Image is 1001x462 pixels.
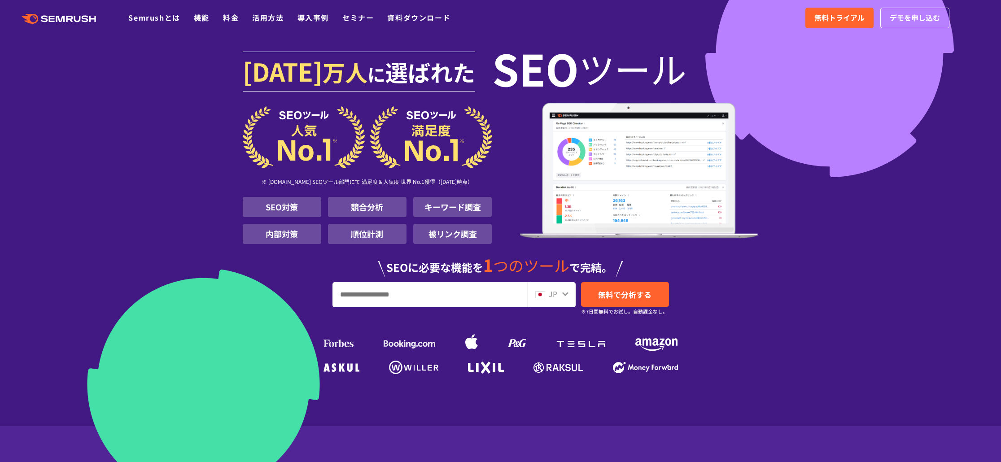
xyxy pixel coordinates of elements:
span: 無料トライアル [814,12,865,24]
li: 被リンク調査 [413,224,492,244]
li: 内部対策 [243,224,321,244]
span: に [367,61,385,87]
a: セミナー [342,12,374,23]
span: ツール [579,50,686,86]
a: Semrushとは [128,12,180,23]
li: キーワード調査 [413,197,492,217]
span: JP [549,288,557,299]
input: URL、キーワードを入力してください [333,283,527,307]
small: ※7日間無料でお試し。自動課金なし。 [581,307,668,316]
span: 万人 [323,56,367,88]
span: 1 [483,253,493,277]
span: 選ばれた [385,56,475,88]
a: 機能 [194,12,210,23]
li: SEO対策 [243,197,321,217]
li: 順位計測 [328,224,407,244]
span: つのツール [493,254,569,276]
a: 活用方法 [252,12,284,23]
a: 無料で分析する [581,282,669,307]
li: 競合分析 [328,197,407,217]
a: 料金 [223,12,239,23]
div: ※ [DOMAIN_NAME] SEOツール部門にて 満足度＆人気度 世界 No.1獲得（[DATE]時点） [243,168,492,197]
a: 無料トライアル [805,8,874,28]
span: 無料で分析する [598,289,651,300]
span: SEO [492,50,579,86]
div: SEOに必要な機能を [243,248,759,277]
span: で完結。 [569,259,612,275]
a: デモを申し込む [880,8,949,28]
a: 導入事例 [297,12,329,23]
span: デモを申し込む [890,12,940,24]
a: 資料ダウンロード [387,12,450,23]
span: [DATE] [243,53,323,89]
